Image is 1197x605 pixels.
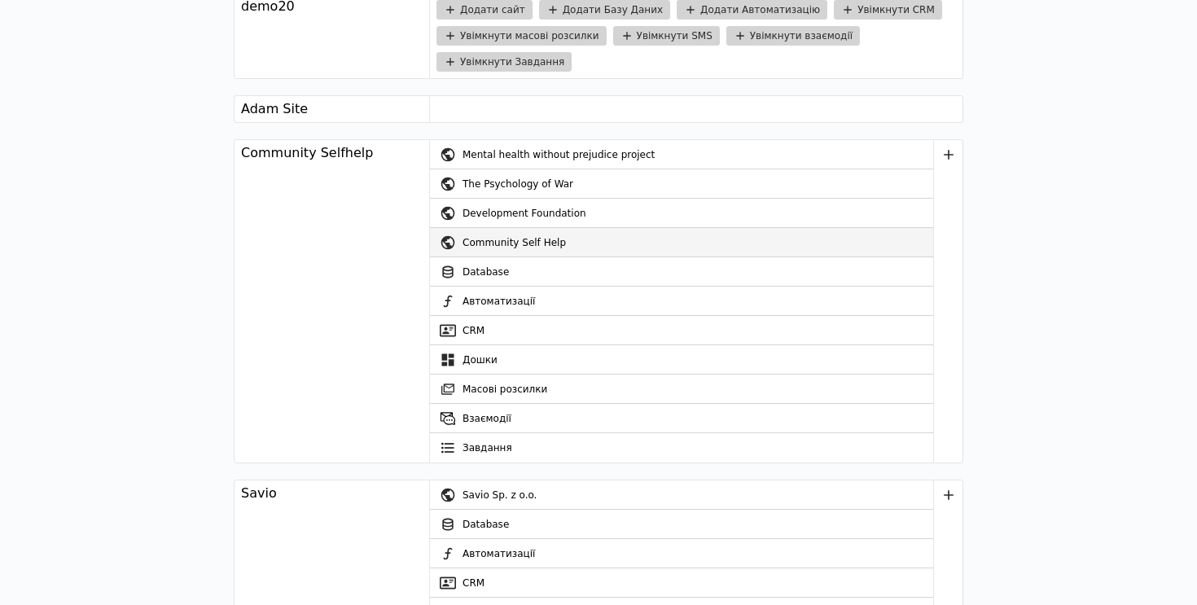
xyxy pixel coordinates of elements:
[430,257,933,287] a: Database
[726,26,860,46] button: Увімкнути взаємодії
[430,480,933,510] a: Savio Sp. z o.o.
[436,26,607,46] button: Увімкнути масові розсилки
[430,404,933,433] a: Взаємодії
[430,433,933,463] a: Завдання
[463,480,933,510] div: Savio Sp. z o.o.
[241,484,277,503] div: Savio
[430,568,933,598] a: CRM
[436,52,572,72] button: Увімкнути Завдання
[241,99,308,119] div: Adam Site
[430,169,933,199] a: The Psychology of War
[430,228,933,257] a: Community Self Help
[463,199,933,228] div: Development Foundation
[430,287,933,316] a: Автоматизації
[430,316,933,345] a: CRM
[430,345,933,375] a: Дошки
[430,140,933,169] a: Mental health without prejudice project
[430,539,933,568] a: Автоматизації
[430,510,933,539] a: Database
[463,169,933,199] div: The Psychology of War
[613,26,720,46] button: Увімкнути SMS
[430,199,933,228] a: Development Foundation
[241,143,373,163] div: Community Selfhelp
[430,375,933,404] a: Масові розсилки
[463,140,933,169] div: Mental health without prejudice project
[463,228,933,257] div: Community Self Help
